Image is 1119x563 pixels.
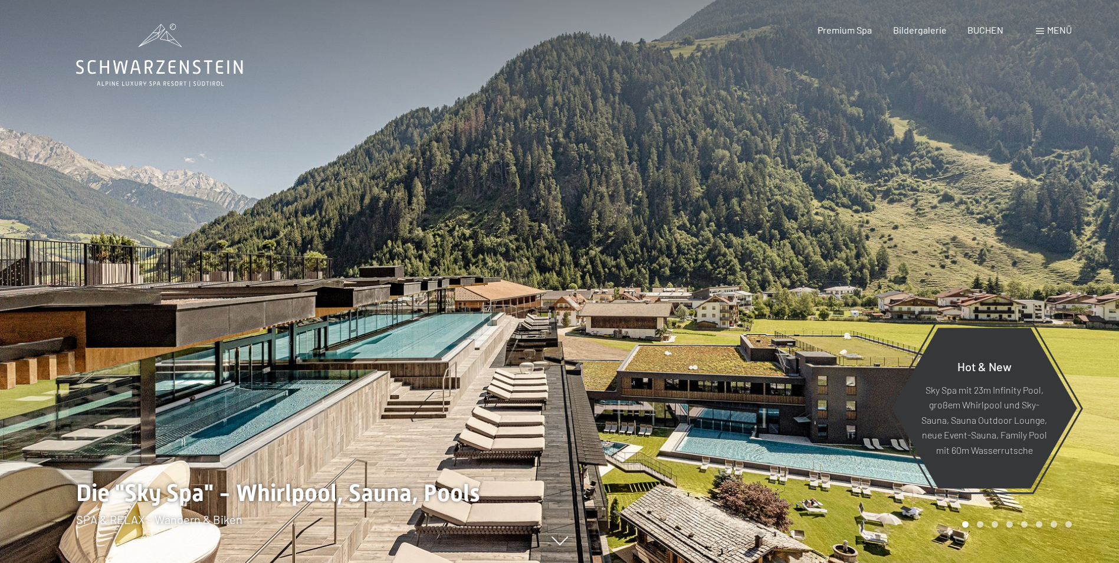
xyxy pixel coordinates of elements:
a: Hot & New Sky Spa mit 23m Infinity Pool, großem Whirlpool und Sky-Sauna, Sauna Outdoor Lounge, ne... [891,327,1078,489]
div: Carousel Page 5 [1021,521,1028,528]
span: Hot & New [957,359,1012,373]
div: Carousel Page 1 (Current Slide) [962,521,969,528]
div: Carousel Page 3 [992,521,998,528]
div: Carousel Page 7 [1051,521,1057,528]
p: Sky Spa mit 23m Infinity Pool, großem Whirlpool und Sky-Sauna, Sauna Outdoor Lounge, neue Event-S... [920,382,1048,457]
span: Menü [1047,24,1072,35]
a: Bildergalerie [893,24,947,35]
div: Carousel Page 8 [1065,521,1072,528]
a: BUCHEN [967,24,1003,35]
div: Carousel Page 4 [1006,521,1013,528]
div: Carousel Pagination [958,521,1072,528]
a: Premium Spa [818,24,872,35]
div: Carousel Page 2 [977,521,983,528]
div: Carousel Page 6 [1036,521,1042,528]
